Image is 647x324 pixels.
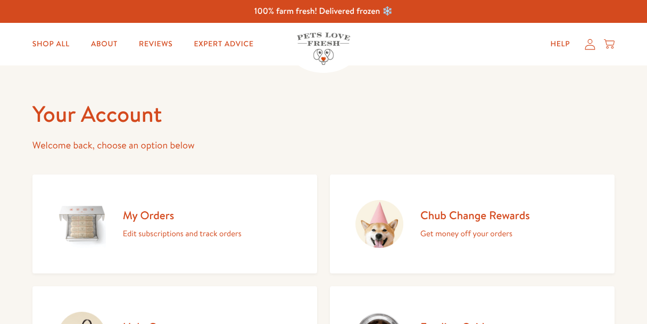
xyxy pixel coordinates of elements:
[82,34,126,55] a: About
[542,34,578,55] a: Help
[123,208,242,222] h2: My Orders
[130,34,181,55] a: Reviews
[32,175,317,273] a: My Orders Edit subscriptions and track orders
[330,175,615,273] a: Chub Change Rewards Get money off your orders
[186,34,262,55] a: Expert Advice
[24,34,78,55] a: Shop All
[32,137,615,154] p: Welcome back, choose an option below
[123,227,242,240] p: Edit subscriptions and track orders
[420,227,530,240] p: Get money off your orders
[297,32,350,65] img: Pets Love Fresh
[32,99,615,129] h1: Your Account
[420,208,530,222] h2: Chub Change Rewards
